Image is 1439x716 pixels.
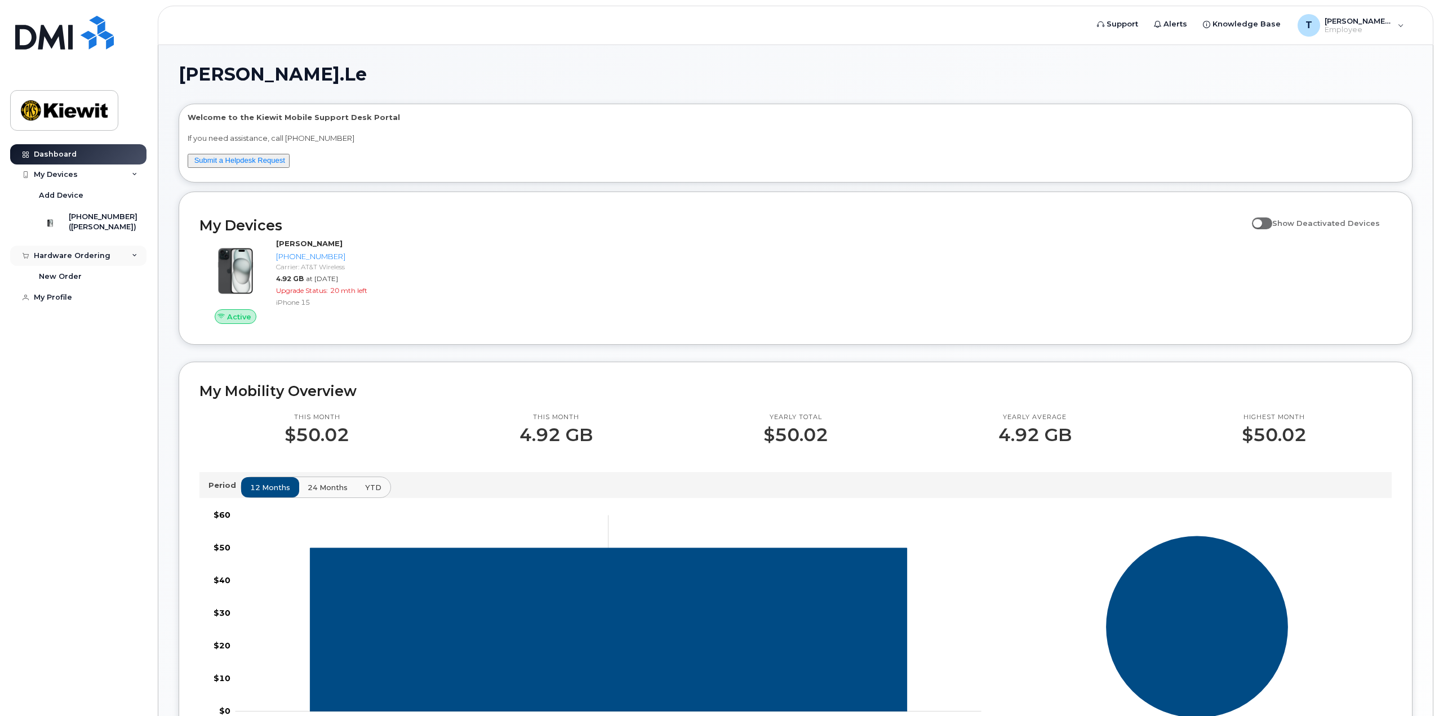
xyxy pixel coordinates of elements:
tspan: $0 [219,706,230,716]
img: iPhone_15_Black.png [208,244,263,298]
p: $50.02 [1242,425,1307,445]
h2: My Devices [199,217,1246,234]
p: This month [285,413,349,422]
tspan: $40 [214,575,230,585]
strong: [PERSON_NAME] [276,239,343,248]
tspan: $60 [214,510,230,520]
div: Carrier: AT&T Wireless [276,262,483,272]
p: Yearly total [763,413,828,422]
tspan: $50 [214,542,230,553]
div: iPhone 15 [276,297,483,307]
span: YTD [365,482,381,493]
span: 24 months [308,482,348,493]
span: at [DATE] [306,274,338,283]
span: 20 mth left [330,286,367,295]
h2: My Mobility Overview [199,383,1392,399]
p: $50.02 [763,425,828,445]
span: Upgrade Status: [276,286,328,295]
tspan: $20 [214,641,230,651]
span: Show Deactivated Devices [1272,219,1380,228]
g: 945-270-5732 [310,548,907,711]
p: 4.92 GB [519,425,593,445]
p: Highest month [1242,413,1307,422]
tspan: $10 [214,673,230,683]
p: Yearly average [998,413,1072,422]
a: Submit a Helpdesk Request [194,156,285,164]
span: Active [227,312,251,322]
p: This month [519,413,593,422]
input: Show Deactivated Devices [1252,212,1261,221]
p: If you need assistance, call [PHONE_NUMBER] [188,133,1404,144]
span: 4.92 GB [276,274,304,283]
button: Submit a Helpdesk Request [188,154,290,168]
iframe: Messenger Launcher [1390,667,1431,708]
p: $50.02 [285,425,349,445]
p: Welcome to the Kiewit Mobile Support Desk Portal [188,112,1404,123]
p: Period [208,480,241,491]
a: Active[PERSON_NAME][PHONE_NUMBER]Carrier: AT&T Wireless4.92 GBat [DATE]Upgrade Status:20 mth left... [199,238,487,324]
tspan: $30 [214,608,230,618]
p: 4.92 GB [998,425,1072,445]
div: [PHONE_NUMBER] [276,251,483,262]
span: [PERSON_NAME].Le [179,66,367,83]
